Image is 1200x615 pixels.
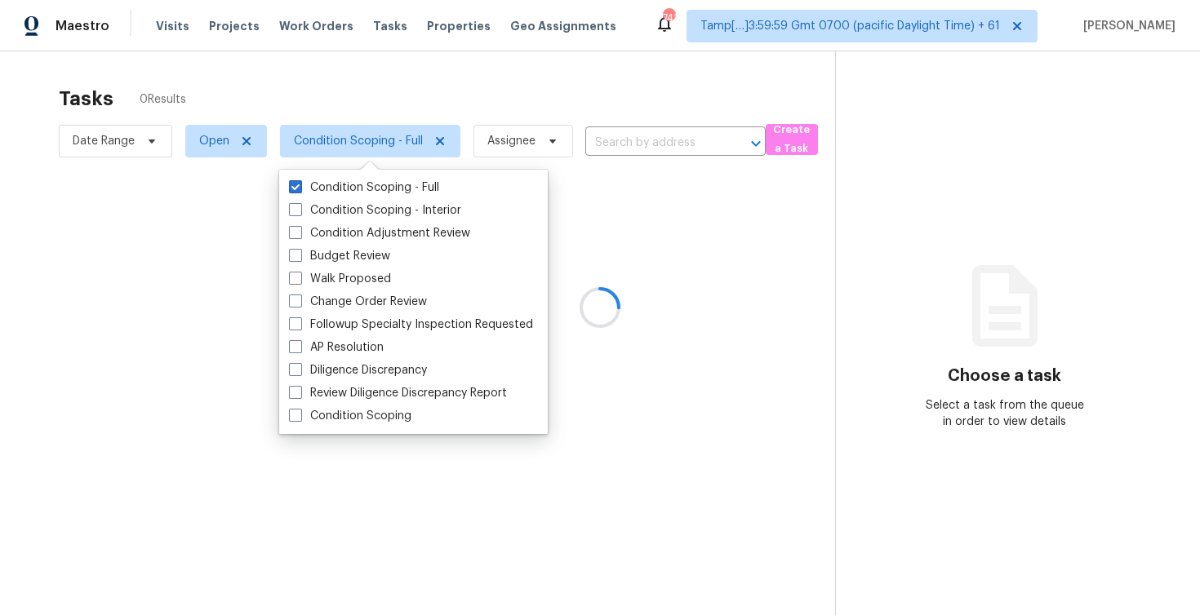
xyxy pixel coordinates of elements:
label: Diligence Discrepancy [289,362,427,378]
label: Review Diligence Discrepancy Report [289,385,507,401]
label: Walk Proposed [289,271,391,287]
label: Condition Scoping - Interior [289,202,461,219]
label: Budget Review [289,248,390,264]
label: AP Resolution [289,339,384,356]
label: Condition Adjustment Review [289,225,470,241]
div: 741 [663,10,674,26]
label: Condition Scoping - Full [289,179,439,196]
label: Followup Specialty Inspection Requested [289,316,533,333]
label: Condition Scoping [289,408,411,424]
label: Change Order Review [289,294,427,310]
